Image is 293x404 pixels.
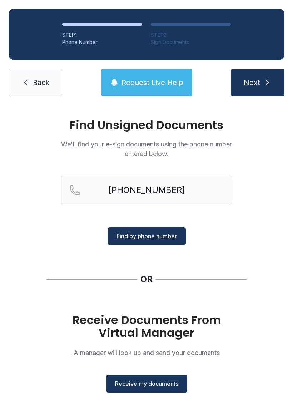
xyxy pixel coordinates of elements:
[140,274,153,285] div: OR
[61,176,232,204] input: Reservation phone number
[116,232,177,240] span: Find by phone number
[61,119,232,131] h1: Find Unsigned Documents
[62,31,142,39] div: STEP 1
[115,379,178,388] span: Receive my documents
[61,348,232,358] p: A manager will look up and send your documents
[61,139,232,159] p: We'll find your e-sign documents using the phone number entered below.
[151,39,231,46] div: Sign Documents
[33,78,49,88] span: Back
[121,78,183,88] span: Request Live Help
[151,31,231,39] div: STEP 2
[61,314,232,339] h1: Receive Documents From Virtual Manager
[244,78,260,88] span: Next
[62,39,142,46] div: Phone Number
